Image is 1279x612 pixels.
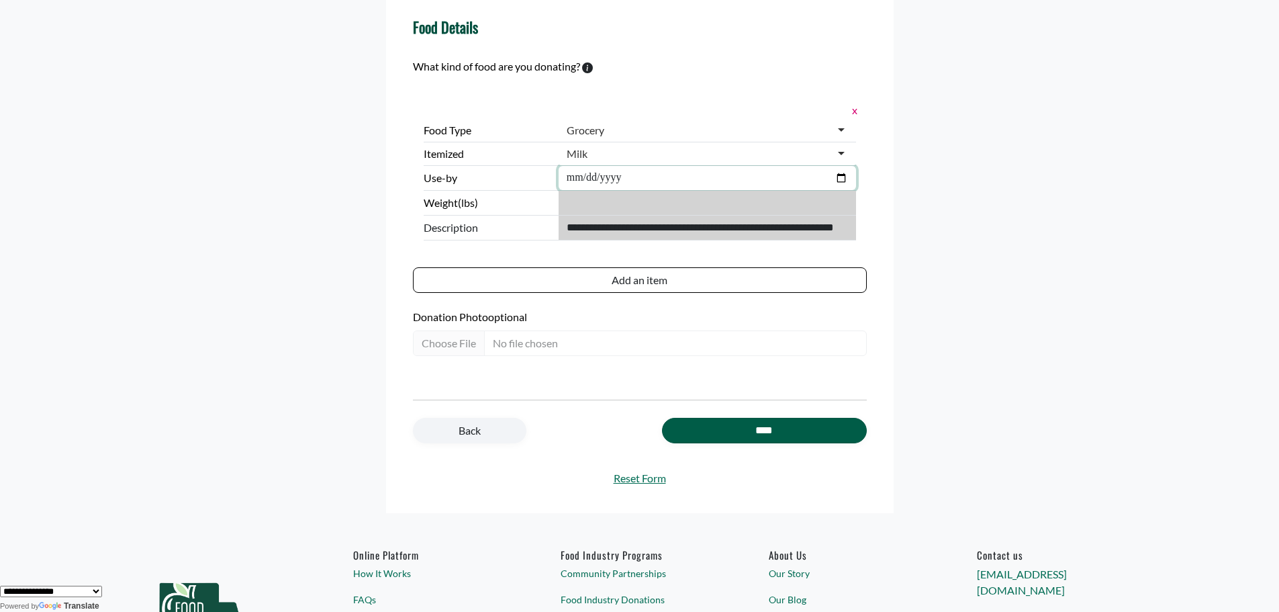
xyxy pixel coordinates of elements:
[567,147,587,161] div: Milk
[561,566,718,580] a: Community Partnerships
[977,568,1067,597] a: [EMAIL_ADDRESS][DOMAIN_NAME]
[458,196,478,209] span: (lbs)
[413,309,867,325] label: Donation Photo
[424,220,553,236] span: Description
[488,310,527,323] span: optional
[424,195,553,211] label: Weight
[977,549,1134,561] h6: Contact us
[413,470,867,486] a: Reset Form
[39,601,99,611] a: Translate
[353,566,510,580] a: How It Works
[413,267,867,293] button: Add an item
[848,101,856,119] button: x
[561,549,718,561] h6: Food Industry Programs
[424,146,553,162] label: Itemized
[39,602,64,611] img: Google Translate
[567,124,604,137] div: Grocery
[769,549,926,561] a: About Us
[413,18,478,36] h4: Food Details
[582,62,593,73] svg: To calculate environmental impacts, we follow the Food Loss + Waste Protocol
[413,58,580,75] label: What kind of food are you donating?
[353,549,510,561] h6: Online Platform
[424,122,553,138] label: Food Type
[424,170,553,186] label: Use-by
[769,566,926,580] a: Our Story
[413,418,526,443] a: Back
